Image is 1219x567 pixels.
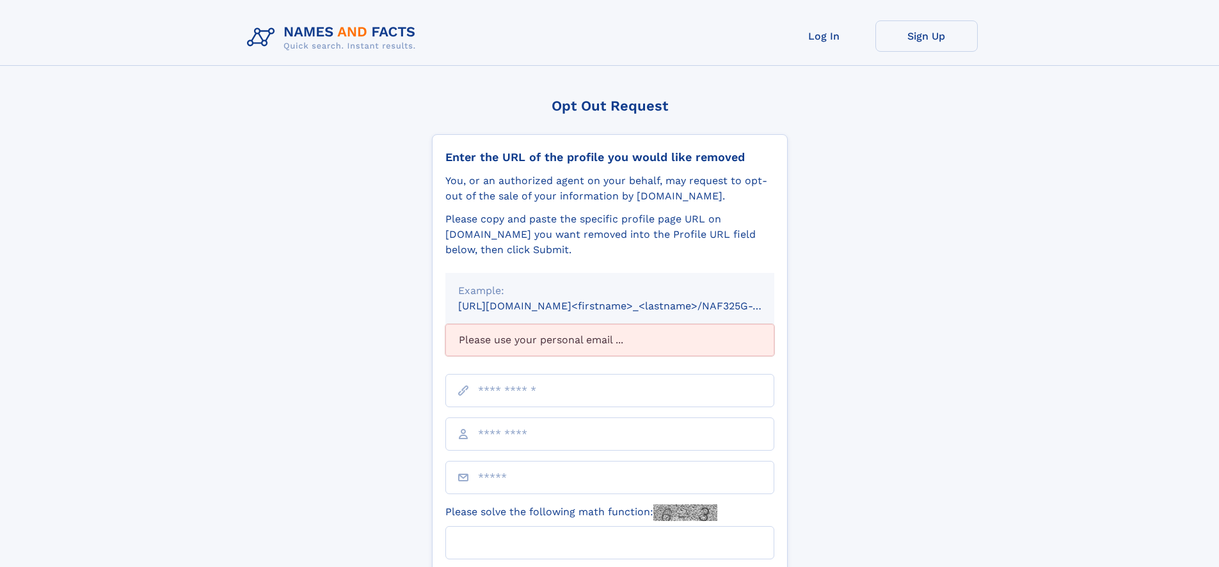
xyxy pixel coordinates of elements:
div: Enter the URL of the profile you would like removed [445,150,774,164]
a: Sign Up [875,20,978,52]
small: [URL][DOMAIN_NAME]<firstname>_<lastname>/NAF325G-xxxxxxxx [458,300,799,312]
div: Please use your personal email ... [445,324,774,356]
div: Please copy and paste the specific profile page URL on [DOMAIN_NAME] you want removed into the Pr... [445,212,774,258]
div: You, or an authorized agent on your behalf, may request to opt-out of the sale of your informatio... [445,173,774,204]
div: Opt Out Request [432,98,788,114]
div: Example: [458,283,761,299]
label: Please solve the following math function: [445,504,717,521]
a: Log In [773,20,875,52]
img: Logo Names and Facts [242,20,426,55]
